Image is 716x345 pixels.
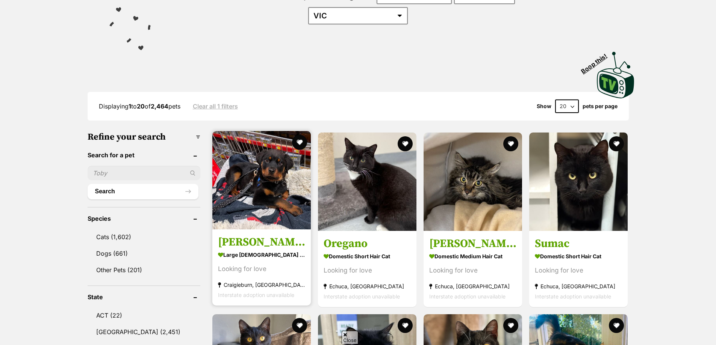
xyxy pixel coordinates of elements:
[429,251,516,262] strong: Domestic Medium Hair Cat
[535,265,622,276] div: Looking for love
[535,293,611,300] span: Interstate adoption unavailable
[88,166,200,180] input: Toby
[529,231,628,307] a: Sumac Domestic Short Hair Cat Looking for love Echuca, [GEOGRAPHIC_DATA] Interstate adoption unav...
[324,251,411,262] strong: Domestic Short Hair Cat
[609,136,624,151] button: favourite
[88,307,200,323] a: ACT (22)
[218,264,305,274] div: Looking for love
[429,281,516,291] strong: Echuca, [GEOGRAPHIC_DATA]
[292,135,307,150] button: favourite
[342,331,358,344] span: Close
[212,131,311,229] img: Cody - Rottweiler Dog
[151,102,168,110] strong: 2,464
[88,246,200,261] a: Dogs (661)
[324,265,411,276] div: Looking for love
[218,292,294,298] span: Interstate adoption unavailable
[88,229,200,245] a: Cats (1,602)
[529,133,628,231] img: Sumac - Domestic Short Hair Cat
[324,237,411,251] h3: Oregano
[429,265,516,276] div: Looking for love
[88,215,200,222] header: Species
[398,318,413,333] button: favourite
[212,229,311,306] a: [PERSON_NAME] large [DEMOGRAPHIC_DATA] Dog Looking for love Craigieburn, [GEOGRAPHIC_DATA] Inters...
[537,103,551,109] span: Show
[218,235,305,249] h3: [PERSON_NAME]
[99,102,180,110] span: Displaying to of pets
[292,318,307,333] button: favourite
[609,318,624,333] button: favourite
[324,281,411,291] strong: Echuca, [GEOGRAPHIC_DATA]
[580,48,614,75] span: Boop this!
[193,103,238,110] a: Clear all 1 filters
[88,152,200,158] header: Search for a pet
[218,249,305,260] strong: large [DEMOGRAPHIC_DATA] Dog
[429,237,516,251] h3: [PERSON_NAME] Pickle
[535,237,622,251] h3: Sumac
[129,102,131,110] strong: 1
[424,133,522,231] img: Dill Pickle - Domestic Medium Hair Cat
[324,293,400,300] span: Interstate adoption unavailable
[218,280,305,290] strong: Craigieburn, [GEOGRAPHIC_DATA]
[318,231,416,307] a: Oregano Domestic Short Hair Cat Looking for love Echuca, [GEOGRAPHIC_DATA] Interstate adoption un...
[597,45,634,100] a: Boop this!
[583,103,618,109] label: pets per page
[318,133,416,231] img: Oregano - Domestic Short Hair Cat
[535,281,622,291] strong: Echuca, [GEOGRAPHIC_DATA]
[535,251,622,262] strong: Domestic Short Hair Cat
[597,52,634,98] img: PetRescue TV logo
[88,262,200,278] a: Other Pets (201)
[88,184,198,199] button: Search
[429,293,506,300] span: Interstate adoption unavailable
[503,318,518,333] button: favourite
[88,132,200,142] h3: Refine your search
[503,136,518,151] button: favourite
[398,136,413,151] button: favourite
[424,231,522,307] a: [PERSON_NAME] Pickle Domestic Medium Hair Cat Looking for love Echuca, [GEOGRAPHIC_DATA] Intersta...
[137,102,145,110] strong: 20
[88,294,200,300] header: State
[88,324,200,340] a: [GEOGRAPHIC_DATA] (2,451)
